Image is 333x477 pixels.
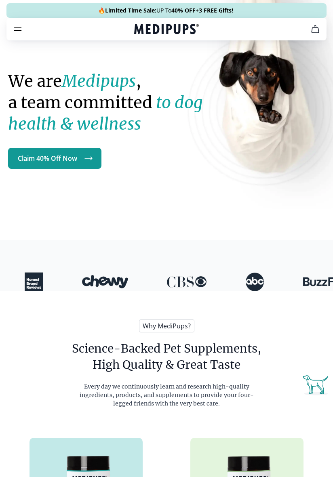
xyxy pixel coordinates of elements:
button: cart [306,19,325,39]
p: Every day we continuously learn and research high-quality ingredients, products, and supplements ... [76,382,257,408]
strong: Medipups [62,71,136,91]
h2: Science-Backed Pet Supplements, High Quality & Great Taste [72,340,261,373]
span: Why MediPups? [139,319,194,332]
a: Claim 40% Off Now [8,148,101,169]
span: 🔥 UP To + [98,6,233,15]
a: Medipups [134,23,199,37]
button: burger-menu [13,24,23,34]
h1: We are , a team committed [8,71,239,135]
